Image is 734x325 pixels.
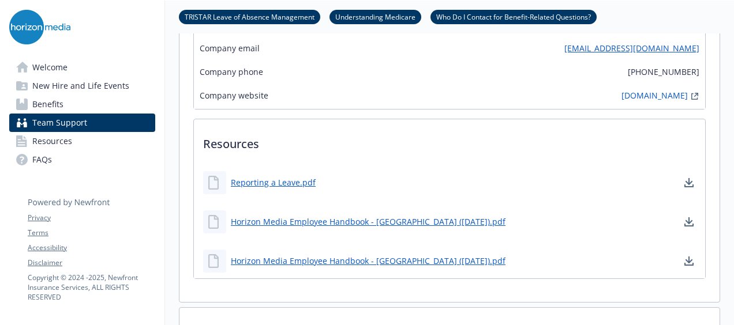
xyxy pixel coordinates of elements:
[9,150,155,169] a: FAQs
[682,254,696,268] a: download document
[231,176,316,188] a: Reporting a Leave.pdf
[682,215,696,229] a: download document
[430,11,597,22] a: Who Do I Contact for Benefit-Related Questions?
[9,77,155,95] a: New Hire and Life Events
[32,95,63,114] span: Benefits
[9,58,155,77] a: Welcome
[32,58,68,77] span: Welcome
[231,216,505,228] a: Horizon Media Employee Handbook - [GEOGRAPHIC_DATA] ([DATE]).pdf
[231,255,505,267] a: Horizon Media Employee Handbook - [GEOGRAPHIC_DATA] ([DATE]).pdf
[9,95,155,114] a: Benefits
[28,213,155,223] a: Privacy
[9,132,155,150] a: Resources
[628,66,699,78] span: [PHONE_NUMBER]
[200,42,260,54] span: Company email
[329,11,421,22] a: Understanding Medicare
[32,150,52,169] span: FAQs
[194,119,705,162] p: Resources
[28,258,155,268] a: Disclaimer
[32,114,87,132] span: Team Support
[28,228,155,238] a: Terms
[564,42,699,54] a: [EMAIL_ADDRESS][DOMAIN_NAME]
[200,89,268,103] span: Company website
[682,176,696,190] a: download document
[32,77,129,95] span: New Hire and Life Events
[28,243,155,253] a: Accessibility
[28,273,155,302] p: Copyright © 2024 - 2025 , Newfront Insurance Services, ALL RIGHTS RESERVED
[621,89,688,103] a: [DOMAIN_NAME]
[688,89,702,103] a: external
[32,132,72,150] span: Resources
[179,11,320,22] a: TRISTAR Leave of Absence Management
[9,114,155,132] a: Team Support
[200,66,263,78] span: Company phone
